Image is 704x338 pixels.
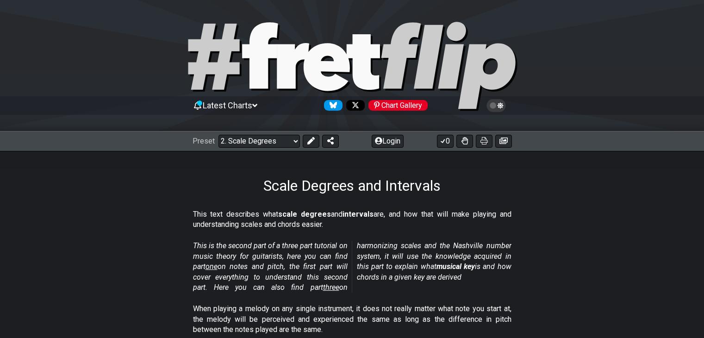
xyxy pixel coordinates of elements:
[343,210,374,219] strong: intervals
[365,100,428,111] a: #fretflip at Pinterest
[368,100,428,111] div: Chart Gallery
[193,304,511,335] p: When playing a melody on any single instrument, it does not really matter what note you start at,...
[263,177,441,194] h1: Scale Degrees and Intervals
[203,100,252,110] span: Latest Charts
[322,135,339,148] button: Share Preset
[437,135,454,148] button: 0
[278,210,331,219] strong: scale degrees
[495,135,512,148] button: Create image
[218,135,300,148] select: Preset
[372,135,404,148] button: Login
[193,137,215,145] span: Preset
[206,262,218,271] span: one
[303,135,319,148] button: Edit Preset
[476,135,492,148] button: Print
[323,283,339,292] span: three
[456,135,473,148] button: Toggle Dexterity for all fretkits
[343,100,365,111] a: Follow #fretflip at X
[320,100,343,111] a: Follow #fretflip at Bluesky
[193,241,511,292] em: This is the second part of a three part tutorial on music theory for guitarists, here you can fin...
[193,209,511,230] p: This text describes what and are, and how that will make playing and understanding scales and cho...
[491,101,502,110] span: Toggle light / dark theme
[436,262,475,271] strong: musical key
